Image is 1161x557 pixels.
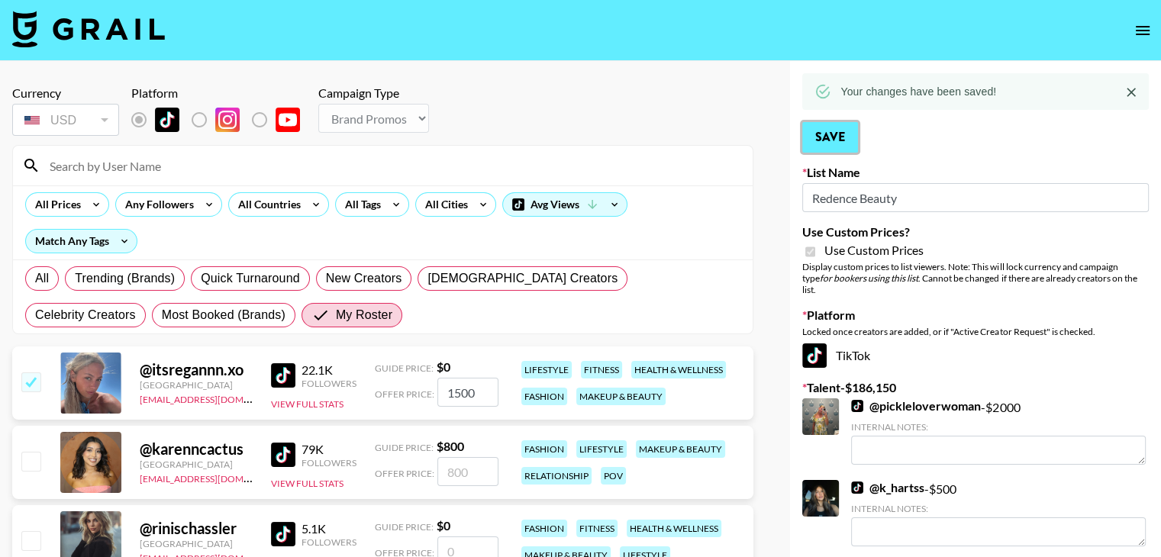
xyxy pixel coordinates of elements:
div: List locked to TikTok. [131,104,312,136]
div: All Countries [229,193,304,216]
strong: $ 0 [437,518,450,533]
input: Search by User Name [40,153,743,178]
div: makeup & beauty [576,388,666,405]
div: fashion [521,388,567,405]
img: TikTok [271,522,295,546]
span: Use Custom Prices [824,243,924,258]
div: Currency is locked to USD [12,101,119,139]
div: [GEOGRAPHIC_DATA] [140,459,253,470]
div: Platform [131,85,312,101]
label: Platform [802,307,1149,323]
div: All Cities [416,193,471,216]
button: View Full Stats [271,478,343,489]
img: TikTok [271,443,295,467]
div: 79K [302,442,356,457]
div: fashion [521,520,567,537]
span: Guide Price: [375,442,434,453]
div: fashion [521,440,567,458]
div: Currency [12,85,119,101]
span: Most Booked (Brands) [162,306,285,324]
div: makeup & beauty [636,440,725,458]
img: TikTok [802,343,827,368]
span: Quick Turnaround [201,269,300,288]
div: Avg Views [503,193,627,216]
div: Display custom prices to list viewers. Note: This will lock currency and campaign type . Cannot b... [802,261,1149,295]
div: 22.1K [302,362,356,378]
div: Your changes have been saved! [840,78,996,105]
a: @k_hartss [851,480,924,495]
button: Save [802,122,858,153]
span: Offer Price: [375,388,434,400]
div: Locked once creators are added, or if "Active Creator Request" is checked. [802,326,1149,337]
div: USD [15,107,116,134]
div: health & wellness [631,361,726,378]
div: @ karenncactus [140,439,253,459]
input: 800 [437,457,498,486]
a: @pickleloverwoman [851,398,981,414]
input: 0 [437,378,498,407]
button: Close [1120,81,1143,104]
div: Internal Notes: [851,421,1146,433]
label: Talent - $ 186,150 [802,380,1149,395]
div: [GEOGRAPHIC_DATA] [140,379,253,391]
img: TikTok [271,363,295,388]
span: [DEMOGRAPHIC_DATA] Creators [427,269,618,288]
div: @ itsregannn.xo [140,360,253,379]
a: [EMAIL_ADDRESS][DOMAIN_NAME] [140,470,293,485]
span: My Roster [336,306,392,324]
div: All Tags [336,193,384,216]
strong: $ 800 [437,439,464,453]
em: for bookers using this list [820,272,918,284]
button: open drawer [1127,15,1158,46]
div: lifestyle [576,440,627,458]
span: New Creators [326,269,402,288]
label: Use Custom Prices? [802,224,1149,240]
img: Instagram [215,108,240,132]
div: Match Any Tags [26,230,137,253]
span: Trending (Brands) [75,269,175,288]
span: Guide Price: [375,362,434,374]
img: TikTok [155,108,179,132]
div: Followers [302,457,356,468]
span: Offer Price: [375,468,434,479]
div: Followers [302,536,356,548]
div: @ rinischassler [140,519,253,538]
img: Grail Talent [12,11,165,47]
div: - $ 2000 [851,398,1146,465]
div: Campaign Type [318,85,429,101]
img: TikTok [851,400,863,412]
img: YouTube [276,108,300,132]
div: All Prices [26,193,84,216]
div: Any Followers [116,193,197,216]
a: [EMAIL_ADDRESS][DOMAIN_NAME] [140,391,293,405]
span: Guide Price: [375,521,434,533]
strong: $ 0 [437,359,450,374]
div: pov [601,467,626,485]
div: TikTok [802,343,1149,368]
div: Internal Notes: [851,503,1146,514]
div: 5.1K [302,521,356,536]
label: List Name [802,165,1149,180]
span: Celebrity Creators [35,306,136,324]
div: fitness [576,520,618,537]
div: health & wellness [627,520,721,537]
div: relationship [521,467,592,485]
div: Followers [302,378,356,389]
button: View Full Stats [271,398,343,410]
div: fitness [581,361,622,378]
img: TikTok [851,481,863,494]
div: [GEOGRAPHIC_DATA] [140,538,253,549]
div: lifestyle [521,361,572,378]
span: All [35,269,49,288]
div: - $ 500 [851,480,1146,546]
